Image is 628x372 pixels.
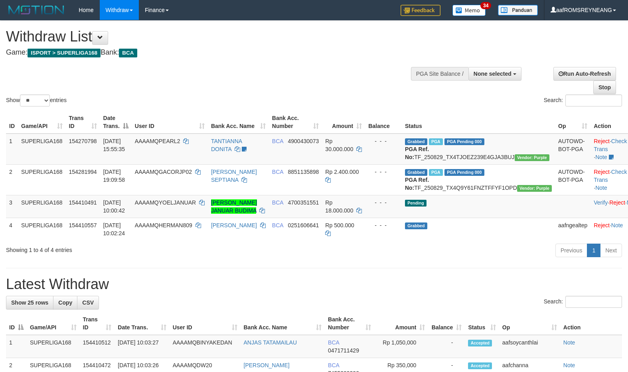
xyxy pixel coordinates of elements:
td: aafngealtep [555,218,590,240]
a: [PERSON_NAME] SEPTIANA [211,169,257,183]
h4: Game: Bank: [6,49,411,57]
span: 154410557 [69,222,97,228]
a: Note [595,185,607,191]
th: Amount: activate to sort column ascending [322,111,365,134]
th: Bank Acc. Name: activate to sort column ascending [241,312,325,335]
td: 3 [6,195,18,218]
a: Show 25 rows [6,296,53,309]
span: ISPORT > SUPERLIGA168 [28,49,101,57]
span: PGA Pending [444,169,484,176]
span: Marked by aafmaleo [429,138,443,145]
span: AAAAMQPEARL2 [135,138,180,144]
span: Copy [58,299,72,306]
td: 1 [6,134,18,165]
span: BCA [119,49,137,57]
a: CSV [77,296,99,309]
a: Reject [594,169,610,175]
a: TANTIANNA DONITA [211,138,242,152]
th: Balance [365,111,402,134]
span: PGA Pending [444,138,484,145]
a: [PERSON_NAME] JANUAR BUDIMA [211,199,257,214]
td: SUPERLIGA168 [18,195,66,218]
a: Note [611,222,623,228]
td: SUPERLIGA168 [18,164,66,195]
span: Grabbed [405,169,427,176]
span: Rp 30.000.000 [325,138,353,152]
a: Previous [555,244,587,257]
a: Verify [594,199,608,206]
th: Amount: activate to sort column ascending [374,312,429,335]
span: 154270798 [69,138,97,144]
span: AAAAMQGACORJP02 [135,169,192,175]
span: Copy 4900430073 to clipboard [288,138,319,144]
input: Search: [565,296,622,308]
td: TF_250829_TX4Q9Y61FNZTFFYF1OPD [402,164,555,195]
td: AUTOWD-BOT-PGA [555,134,590,165]
span: [DATE] 10:02:24 [103,222,125,236]
span: Copy 4700351551 to clipboard [288,199,319,206]
th: Balance: activate to sort column ascending [428,312,465,335]
a: Check Trans [594,169,627,183]
h1: Latest Withdraw [6,276,622,292]
td: 2 [6,164,18,195]
td: 4 [6,218,18,240]
th: ID [6,111,18,134]
select: Showentries [20,94,50,106]
td: 1 [6,335,27,358]
a: Note [595,154,607,160]
span: Grabbed [405,138,427,145]
th: Date Trans.: activate to sort column descending [100,111,132,134]
a: 1 [587,244,600,257]
span: BCA [328,339,339,346]
span: 154281994 [69,169,97,175]
h1: Withdraw List [6,29,411,45]
td: [DATE] 10:03:27 [115,335,169,358]
span: Rp 500.000 [325,222,354,228]
span: BCA [272,169,283,175]
span: Accepted [468,362,492,369]
span: Copy 0471711429 to clipboard [328,347,359,354]
a: ANJAS TATAMAILAU [244,339,297,346]
span: Show 25 rows [11,299,48,306]
img: panduan.png [498,5,538,16]
b: PGA Ref. No: [405,177,429,191]
span: Marked by aafnonsreyleab [429,169,443,176]
td: 154410512 [80,335,115,358]
span: None selected [474,71,511,77]
th: Game/API: activate to sort column ascending [18,111,66,134]
td: SUPERLIGA168 [18,218,66,240]
span: BCA [272,222,283,228]
span: Copy 8851135898 to clipboard [288,169,319,175]
button: None selected [468,67,521,81]
div: - - - [368,137,399,145]
th: Trans ID: activate to sort column ascending [66,111,100,134]
td: Rp 1,050,000 [374,335,429,358]
th: Bank Acc. Number: activate to sort column ascending [269,111,322,134]
label: Search: [544,94,622,106]
a: Check Trans [594,138,627,152]
span: Rp 2.400.000 [325,169,359,175]
div: - - - [368,221,399,229]
a: Reject [594,138,610,144]
span: 34 [480,2,491,9]
span: AAAAMQYOELJANUAR [135,199,196,206]
span: Grabbed [405,222,427,229]
th: Action [560,312,622,335]
span: AAAAMQHERMAN809 [135,222,192,228]
th: Bank Acc. Name: activate to sort column ascending [208,111,269,134]
img: Feedback.jpg [401,5,440,16]
span: CSV [82,299,94,306]
div: PGA Site Balance / [411,67,468,81]
td: AUTOWD-BOT-PGA [555,164,590,195]
th: Op: activate to sort column ascending [499,312,560,335]
a: Copy [53,296,77,309]
span: Vendor URL: https://trx4.1velocity.biz [515,154,549,161]
img: MOTION_logo.png [6,4,67,16]
span: 154410491 [69,199,97,206]
span: [DATE] 19:09:58 [103,169,125,183]
th: Bank Acc. Number: activate to sort column ascending [325,312,374,335]
span: [DATE] 10:00:42 [103,199,125,214]
th: User ID: activate to sort column ascending [170,312,241,335]
span: Accepted [468,340,492,346]
td: SUPERLIGA168 [27,335,80,358]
